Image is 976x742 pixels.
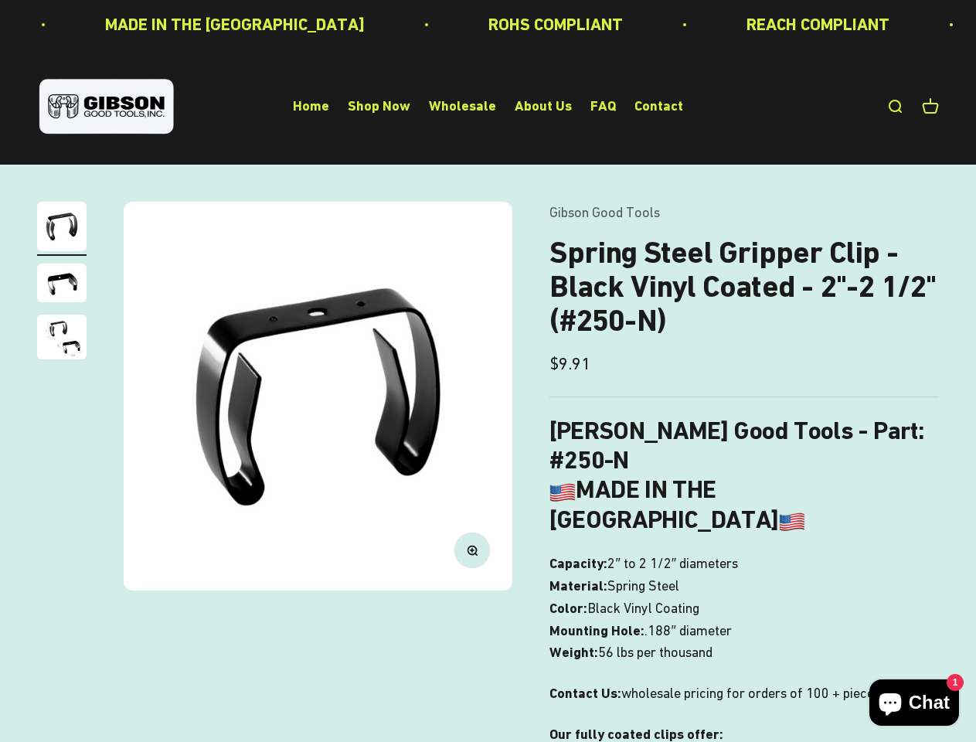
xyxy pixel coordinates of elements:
[549,416,924,475] b: [PERSON_NAME] Good Tools - Part: #250-N
[549,555,607,571] b: Capacity:
[549,685,621,701] strong: Contact Us:
[587,597,699,620] span: Black Vinyl Coating
[37,202,87,251] img: Gripper clip, made & shipped from the USA!
[549,726,723,742] strong: Our fully coated clips offer:
[549,622,644,638] b: Mounting Hole:
[634,98,683,114] a: Contact
[104,11,363,38] p: MADE IN THE [GEOGRAPHIC_DATA]
[37,264,87,307] button: Go to item 2
[607,575,679,597] span: Spring Steel
[598,642,712,664] span: 56 lbs per thousand
[549,475,804,533] b: MADE IN THE [GEOGRAPHIC_DATA]
[429,98,496,114] a: Wholesale
[515,98,572,114] a: About Us
[549,682,939,705] p: wholesale pricing for orders of 100 + pieces
[745,11,888,38] p: REACH COMPLIANT
[865,679,964,730] inbox-online-store-chat: Shopify online store chat
[607,553,738,575] span: 2″ to 2 1/2″ diameters
[37,264,87,302] img: close up of a spring steel gripper clip, tool clip, durable, secure holding, Excellent corrosion ...
[37,202,87,256] button: Go to item 1
[549,600,587,616] b: Color:
[124,202,512,591] img: Gripper clip, made & shipped from the USA!
[37,315,87,364] button: Go to item 3
[487,11,621,38] p: ROHS COMPLIANT
[644,620,731,642] span: .188″ diameter
[549,644,598,660] b: Weight:
[348,98,410,114] a: Shop Now
[549,577,607,594] b: Material:
[37,315,87,359] img: close up of a spring steel gripper clip, tool clip, durable, secure holding, Excellent corrosion ...
[549,236,939,338] h1: Spring Steel Gripper Clip - Black Vinyl Coated - 2"-2 1/2" (#250-N)
[549,350,590,377] sale-price: $9.91
[549,204,660,220] a: Gibson Good Tools
[590,98,616,114] a: FAQ
[293,98,329,114] a: Home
